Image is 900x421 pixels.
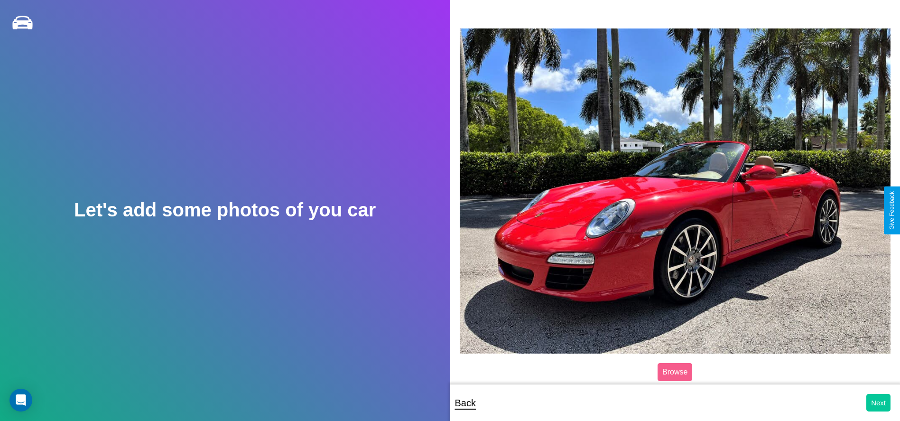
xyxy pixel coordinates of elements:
[455,394,476,412] p: Back
[658,363,692,381] label: Browse
[889,191,895,230] div: Give Feedback
[74,199,376,221] h2: Let's add some photos of you car
[866,394,891,412] button: Next
[460,28,891,354] img: posted
[9,389,32,412] div: Open Intercom Messenger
